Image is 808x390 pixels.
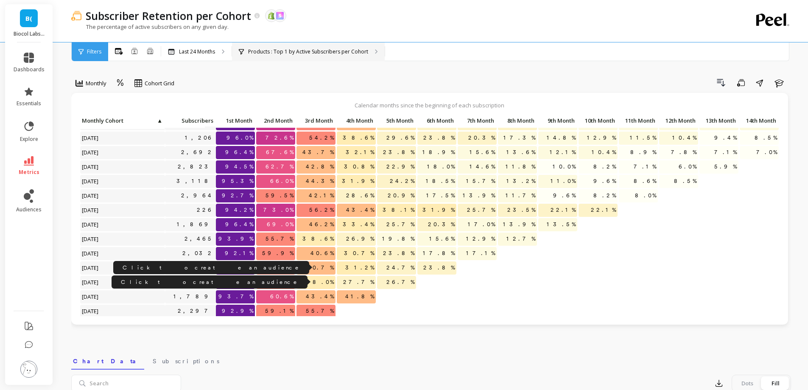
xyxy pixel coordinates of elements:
span: [DATE] [80,276,101,289]
span: 1st Month [218,117,252,124]
p: The percentage of active subscribers on any given day. [71,23,229,31]
div: Toggle SortBy [165,115,205,128]
span: 13.6% [505,146,537,159]
div: Toggle SortBy [336,115,377,128]
a: 2,692 [179,146,216,159]
span: 95.3% [220,175,255,188]
span: 46.2% [308,218,336,231]
span: 32.1% [344,146,376,159]
span: 26.9% [344,233,376,245]
span: 23.5% [506,204,537,216]
span: 9.6% [551,189,577,202]
span: 25.7% [465,204,497,216]
span: 38.6% [341,132,376,144]
span: 13.5% [545,218,577,231]
span: ▲ [156,117,162,124]
span: 9.6% [592,175,618,188]
span: 14th Month [741,117,776,124]
span: 73.0% [262,204,295,216]
span: [DATE] [80,189,101,202]
span: audiences [16,206,42,213]
span: 72.6% [264,132,295,144]
span: 5.9% [713,160,738,173]
span: 18.5% [424,175,456,188]
a: 2,297 [176,305,216,317]
a: 2,032 [181,247,216,260]
p: Last 24 Months [179,48,215,55]
span: 14.8% [545,132,577,144]
span: 15.6% [428,233,456,245]
span: 31.9% [421,204,456,216]
span: 13.9% [461,189,497,202]
p: 11th Month [619,115,658,126]
span: 6.0% [677,160,698,173]
nav: Tabs [71,350,791,370]
p: 10th Month [579,115,618,126]
span: 23.8% [422,261,456,274]
span: 11.7% [504,189,537,202]
span: 8.2% [592,160,618,173]
span: 17.3% [502,132,537,144]
span: [DATE] [80,261,101,274]
span: 59.7% [260,261,295,274]
span: 55.7% [304,305,336,317]
img: profile picture [20,361,37,378]
span: Cohort Grid [145,79,174,87]
span: 17.1% [464,247,497,260]
span: 62.7% [264,160,295,173]
span: 12.1% [548,146,577,159]
span: 66.0% [268,175,295,188]
span: essentials [17,100,41,107]
span: 93.9% [217,233,255,245]
span: 4th Month [338,117,373,124]
span: Monthly Cohort [82,117,156,124]
img: header icon [71,11,81,21]
span: [DATE] [80,175,101,188]
span: [DATE] [80,132,101,144]
span: [DATE] [80,218,101,231]
div: Toggle SortBy [256,115,296,128]
span: 22.9% [385,160,416,173]
p: 2nd Month [256,115,295,126]
span: 5th Month [379,117,414,124]
a: 1,788 [172,261,216,274]
div: Toggle SortBy [296,115,336,128]
span: [DATE] [80,247,101,260]
div: Toggle SortBy [538,115,578,128]
span: 93.7% [217,290,255,303]
span: 20.9% [386,189,416,202]
span: 13.9% [501,218,537,231]
p: 6th Month [417,115,456,126]
span: 11.5% [628,132,658,144]
span: 10.4% [590,146,618,159]
p: 14th Month [740,115,779,126]
a: 226 [195,204,216,216]
span: 96.4% [224,218,255,231]
span: 26.7% [385,276,416,289]
span: 11th Month [621,117,655,124]
span: 59.5% [264,189,295,202]
span: 2nd Month [258,117,293,124]
span: 8.9% [629,146,658,159]
p: 3rd Month [296,115,336,126]
span: Chart Data [73,357,143,365]
a: 2,025 [184,276,216,289]
p: Monthly Cohort [80,115,165,126]
span: 7.8% [669,146,698,159]
span: Subscribers [167,117,213,124]
span: 9.4% [713,132,738,144]
span: 14.6% [468,160,497,173]
p: Calendar months since the beginning of each subscription [80,101,780,109]
span: dashboards [14,66,45,73]
span: 60.6% [268,290,295,303]
span: 96.4% [224,146,255,159]
span: 11.8% [504,160,537,173]
div: Fill [761,376,789,390]
a: 1,206 [183,132,216,144]
span: 28.6% [344,189,376,202]
span: 8th Month [500,117,534,124]
span: 24.2% [388,175,416,188]
span: 27.7% [341,276,376,289]
span: 8.5% [753,132,779,144]
div: Toggle SortBy [215,115,256,128]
